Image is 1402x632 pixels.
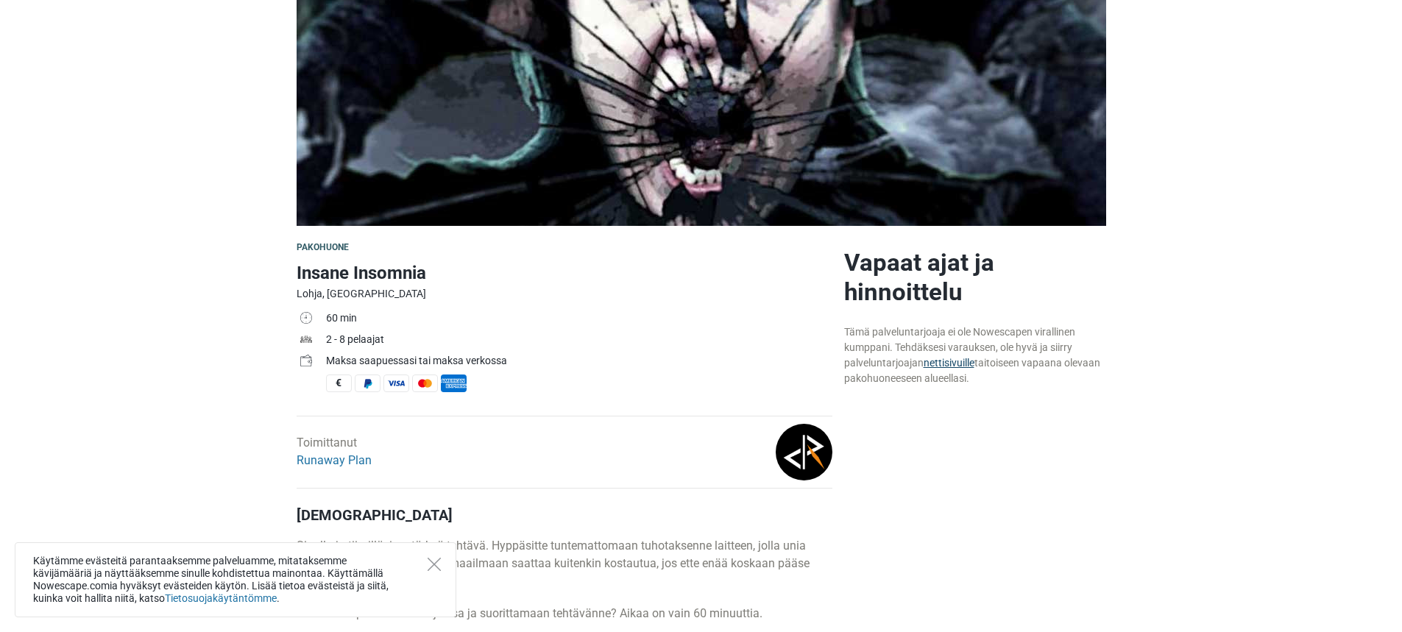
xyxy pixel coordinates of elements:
[383,374,409,392] span: Visa
[297,434,372,469] div: Toimittanut
[297,537,832,590] p: Sinulla ja tiimilläsi on tärkeä tehtävä. Hyppäsitte tuntemattomaan tuhotaksenne laitteen, jolla u...
[326,309,832,330] td: 60 min
[412,374,438,392] span: MasterCard
[297,453,372,467] a: Runaway Plan
[326,374,352,392] span: Käteinen
[844,248,1106,307] h2: Vapaat ajat ja hinnoittelu
[297,286,832,302] div: Lohja, [GEOGRAPHIC_DATA]
[297,605,832,622] p: Onnistutko pakenemaan ajoissa ja suorittamaan tehtävänne? Aikaa on vain 60 minuuttia.
[844,324,1106,386] div: Tämä palveluntarjoaja ei ole Nowescapen virallinen kumppani. Tehdäksesi varauksen, ole hyvä ja si...
[326,353,832,369] div: Maksa saapuessasi tai maksa verkossa
[428,558,441,571] button: Close
[297,260,832,286] h1: Insane Insomnia
[15,542,456,617] div: Käytämme evästeitä parantaaksemme palveluamme, mitataksemme kävijämääriä ja näyttääksemme sinulle...
[355,374,380,392] span: PayPal
[297,506,832,524] h4: [DEMOGRAPHIC_DATA]
[297,242,350,252] span: Pakohuone
[924,357,974,369] a: nettisivuille
[441,374,467,392] span: American Express
[326,330,832,352] td: 2 - 8 pelaajat
[776,424,832,480] img: 10a5ab2db37feedfl.png
[165,592,277,604] a: Tietosuojakäytäntömme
